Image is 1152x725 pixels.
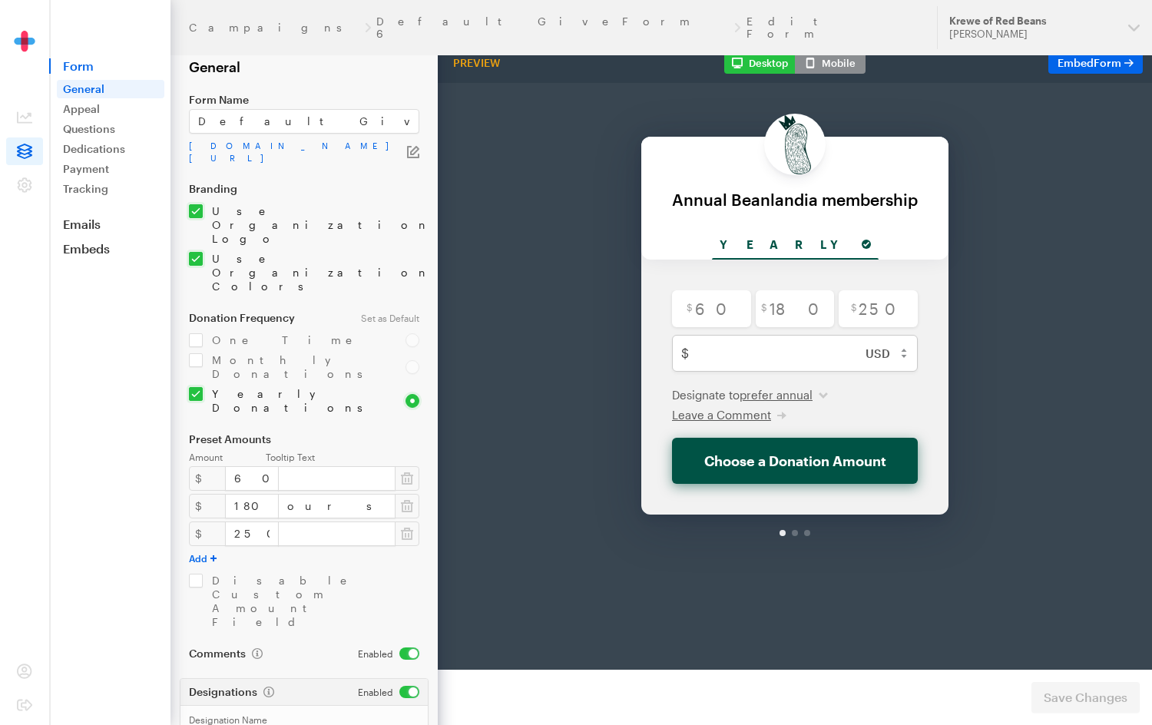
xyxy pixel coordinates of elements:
[266,452,419,463] label: Tooltip Text
[949,15,1116,28] div: Krewe of Red Beans
[447,56,506,70] div: Preview
[189,647,263,660] label: Comments
[189,494,226,518] div: $
[189,433,419,445] label: Preset Amounts
[189,58,419,75] h2: General
[203,252,419,293] label: Use Organization Colors
[937,6,1152,49] button: Krewe of Red Beans [PERSON_NAME]
[189,140,407,164] a: [DOMAIN_NAME][URL]
[57,120,164,138] a: Questions
[270,304,516,319] div: Designate to
[189,521,226,546] div: $
[189,466,226,491] div: $
[376,15,728,40] a: Default GiveForm 6
[270,355,516,401] button: Choose a Donation Amount
[189,552,217,564] button: Add
[57,160,164,178] a: Payment
[949,28,1116,41] div: [PERSON_NAME]
[49,241,170,257] a: Embeds
[203,204,419,246] label: Use Organization Logo
[1058,56,1121,69] span: Embed
[57,140,164,158] a: Dedications
[189,452,266,463] label: Amount
[189,312,343,324] label: Donation Frequency
[795,52,866,74] button: Mobile
[189,686,339,698] div: Designations
[270,324,385,339] button: Leave a Comment
[49,217,170,232] a: Emails
[49,58,170,74] span: Form
[270,325,369,339] span: Leave a Comment
[255,108,531,125] div: Annual Beanlandia membership
[1094,56,1121,69] span: Form
[57,180,164,198] a: Tracking
[189,22,359,34] a: Campaigns
[352,312,429,324] div: Set as Default
[57,80,164,98] a: General
[189,183,419,195] label: Branding
[189,94,419,106] label: Form Name
[57,100,164,118] a: Appeal
[1048,52,1143,74] a: EmbedForm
